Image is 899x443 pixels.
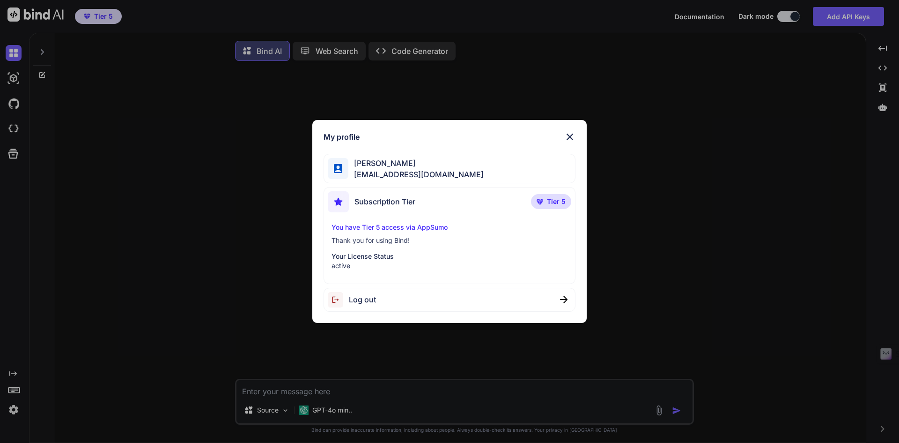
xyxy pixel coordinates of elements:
[328,292,349,308] img: logout
[332,252,568,261] p: Your License Status
[564,131,575,143] img: close
[348,158,484,169] span: [PERSON_NAME]
[332,236,568,245] p: Thank you for using Bind!
[324,131,360,143] h1: My profile
[332,223,568,232] p: You have Tier 5 access via AppSumo
[560,296,567,303] img: close
[547,197,566,206] span: Tier 5
[328,191,349,212] img: subscription
[348,169,484,180] span: [EMAIL_ADDRESS][DOMAIN_NAME]
[354,196,415,207] span: Subscription Tier
[349,294,376,305] span: Log out
[332,261,568,270] p: active
[334,164,343,173] img: profile
[537,199,543,204] img: premium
